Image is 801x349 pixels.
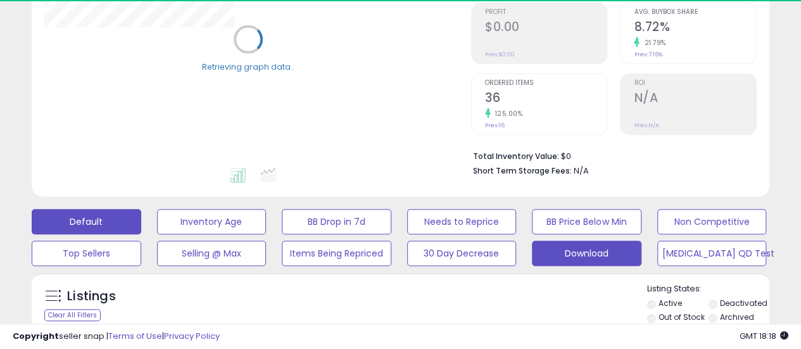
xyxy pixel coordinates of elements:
h2: 36 [485,91,607,108]
b: Total Inventory Value: [473,151,559,162]
div: seller snap | | [13,331,220,343]
label: Deactivated [720,298,767,308]
div: Retrieving graph data.. [202,61,294,72]
span: N/A [574,165,589,177]
span: 2025-10-8 18:18 GMT [740,330,788,342]
span: Ordered Items [485,80,607,87]
li: $0 [473,148,747,163]
button: Download [532,241,641,266]
span: ROI [634,80,756,87]
button: Items Being Repriced [282,241,391,266]
button: BB Price Below Min [532,209,641,234]
button: [MEDICAL_DATA] QD Test [657,241,767,266]
small: Prev: $0.00 [485,51,515,58]
h5: Listings [67,288,116,305]
button: BB Drop in 7d [282,209,391,234]
button: 30 Day Decrease [407,241,517,266]
small: Prev: N/A [634,122,659,129]
h2: N/A [634,91,756,108]
button: Needs to Reprice [407,209,517,234]
button: Non Competitive [657,209,767,234]
small: Prev: 7.16% [634,51,662,58]
button: Selling @ Max [157,241,267,266]
h2: $0.00 [485,20,607,37]
button: Top Sellers [32,241,141,266]
button: Inventory Age [157,209,267,234]
a: Privacy Policy [164,330,220,342]
span: Avg. Buybox Share [634,9,756,16]
b: Short Term Storage Fees: [473,165,572,176]
p: Listing States: [647,283,769,295]
strong: Copyright [13,330,59,342]
small: Prev: 16 [485,122,505,129]
h2: 8.72% [634,20,756,37]
span: Profit [485,9,607,16]
small: 125.00% [491,109,523,118]
small: 21.79% [640,38,665,48]
a: Terms of Use [108,330,162,342]
label: Active [658,298,681,308]
label: Out of Stock [658,312,704,322]
button: Default [32,209,141,234]
div: Clear All Filters [44,309,101,321]
label: Archived [720,312,754,322]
